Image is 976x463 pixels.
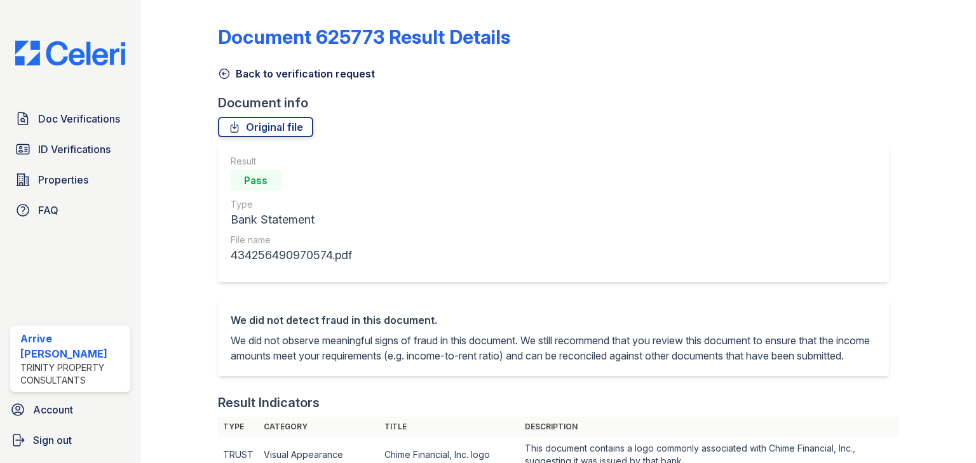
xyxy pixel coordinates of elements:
[231,170,281,191] div: Pass
[38,203,58,218] span: FAQ
[218,25,510,48] a: Document 625773 Result Details
[218,394,320,412] div: Result Indicators
[33,402,73,417] span: Account
[231,246,352,264] div: 434256490970574.pdf
[231,155,352,168] div: Result
[520,417,899,437] th: Description
[218,66,375,81] a: Back to verification request
[231,198,352,211] div: Type
[231,333,876,363] p: We did not observe meaningful signs of fraud in this document. We still recommend that you review...
[38,172,88,187] span: Properties
[10,198,130,223] a: FAQ
[5,427,135,453] a: Sign out
[20,331,125,361] div: Arrive [PERSON_NAME]
[218,117,313,137] a: Original file
[218,94,899,112] div: Document info
[379,417,520,437] th: Title
[231,211,352,229] div: Bank Statement
[38,142,111,157] span: ID Verifications
[33,433,72,448] span: Sign out
[10,167,130,192] a: Properties
[259,417,379,437] th: Category
[10,137,130,162] a: ID Verifications
[10,106,130,131] a: Doc Verifications
[38,111,120,126] span: Doc Verifications
[20,361,125,387] div: Trinity Property Consultants
[5,397,135,422] a: Account
[231,312,876,328] div: We did not detect fraud in this document.
[231,234,352,246] div: File name
[218,417,259,437] th: Type
[5,41,135,65] img: CE_Logo_Blue-a8612792a0a2168367f1c8372b55b34899dd931a85d93a1a3d3e32e68fde9ad4.png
